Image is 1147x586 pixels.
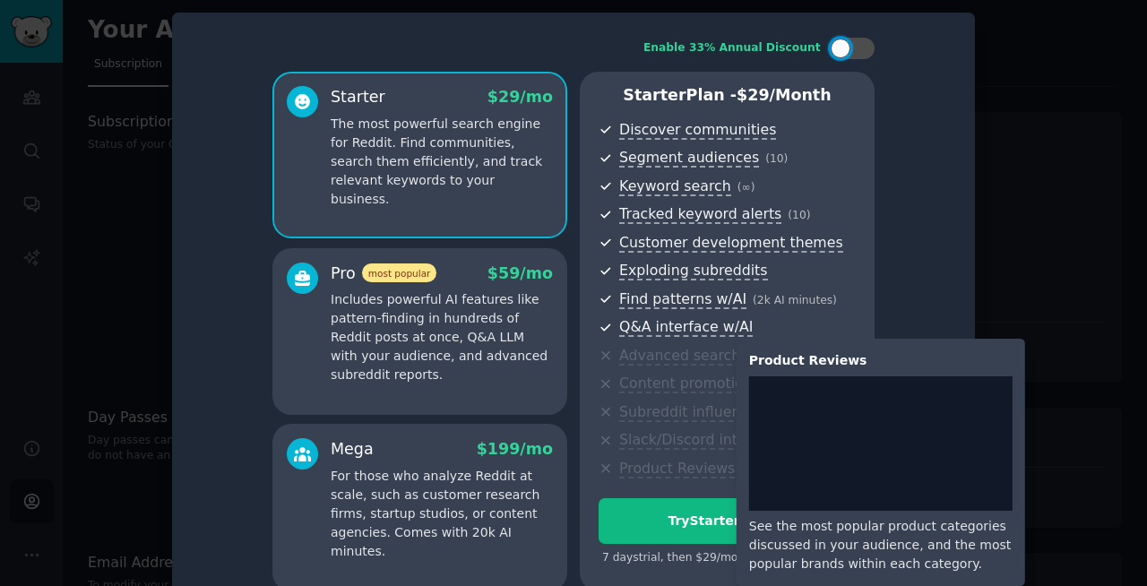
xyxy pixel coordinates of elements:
span: Advanced search UI [619,347,759,366]
span: Find patterns w/AI [619,290,746,309]
div: Pro [331,263,436,285]
span: Content promotion insights [619,375,812,393]
div: Mega [331,438,374,461]
span: $ 199 /mo [477,440,553,458]
span: ( 10 ) [788,209,810,221]
span: $ 59 /mo [487,264,553,282]
span: Keyword search [619,177,731,196]
p: Starter Plan - [599,84,856,107]
span: Subreddit influencers [619,403,770,422]
span: Discover communities [619,121,776,140]
span: Customer development themes [619,234,843,253]
span: Slack/Discord integration [619,431,797,450]
span: Product Reviews [619,460,735,478]
p: Includes powerful AI features like pattern-finding in hundreds of Reddit posts at once, Q&A LLM w... [331,290,553,384]
div: 7 days trial, then $ 29 /month . Cancel anytime. [599,550,856,566]
div: See the most popular product categories discussed in your audience, and the most popular brands w... [749,517,1013,573]
span: Tracked keyword alerts [619,205,781,224]
p: For those who analyze Reddit at scale, such as customer research firms, startup studios, or conte... [331,467,553,561]
p: The most powerful search engine for Reddit. Find communities, search them efficiently, and track ... [331,115,553,209]
div: Starter [331,86,385,108]
span: Q&A interface w/AI [619,318,753,337]
div: Try Starter for $10 [599,512,855,530]
span: most popular [362,263,437,282]
span: $ 29 /month [737,86,832,104]
span: ( 10 ) [765,152,788,165]
span: $ 29 /mo [487,88,553,106]
div: Product Reviews [749,351,1013,370]
span: Segment audiences [619,149,759,168]
div: Enable 33% Annual Discount [643,40,821,56]
span: ( 2k AI minutes ) [753,294,837,306]
span: Exploding subreddits [619,262,767,280]
button: TryStarterfor$10 [599,498,856,544]
span: ( ∞ ) [737,181,755,194]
